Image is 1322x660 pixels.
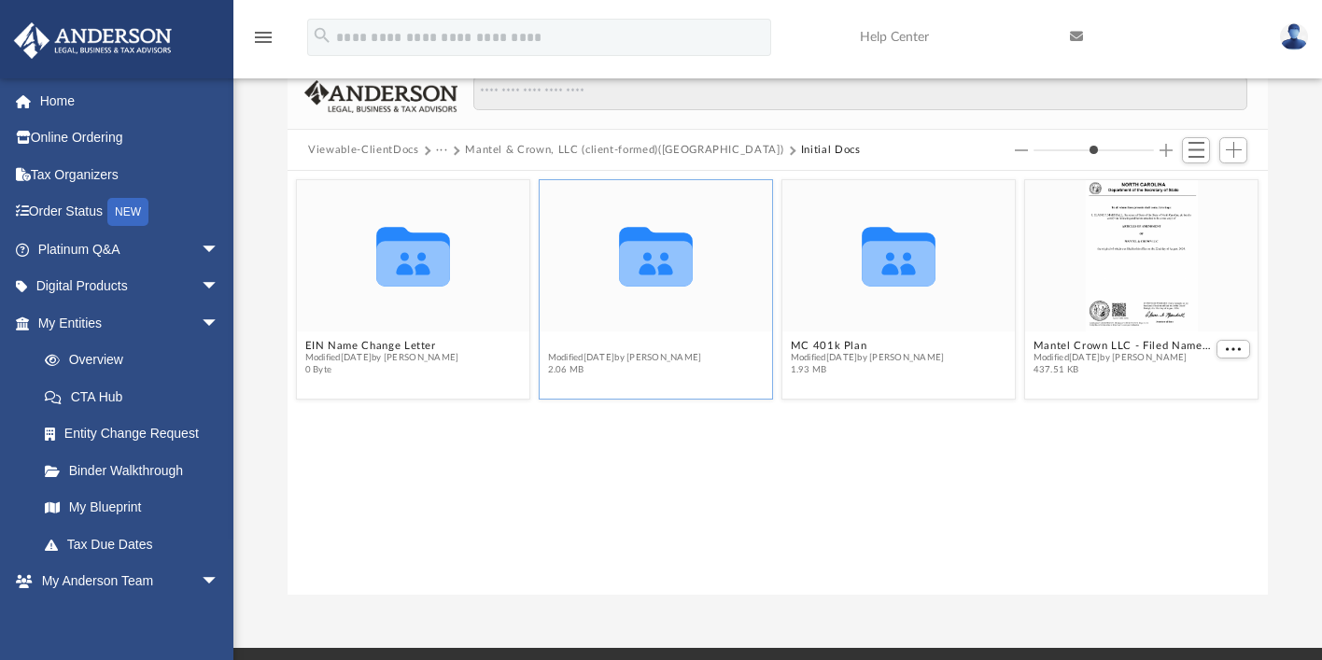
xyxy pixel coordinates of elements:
button: Viewable-ClientDocs [308,142,418,159]
span: arrow_drop_down [201,304,238,343]
button: MC 401k Plan [791,340,945,352]
span: arrow_drop_down [201,563,238,601]
span: 1.93 MB [791,364,945,376]
button: Mantle & Crown (previous name) [548,340,720,352]
img: User Pic [1280,23,1308,50]
div: NEW [107,198,148,226]
a: Tax Organizers [13,156,247,193]
input: Column size [1034,144,1154,157]
a: Home [13,82,247,119]
a: Order StatusNEW [13,193,247,232]
a: Online Ordering [13,119,247,157]
button: Mantel Crown LLC - Filed Name Change.pdf [1034,340,1213,352]
div: grid [288,171,1267,596]
a: My Entitiesarrow_drop_down [13,304,247,342]
span: 437.51 KB [1034,364,1213,376]
button: EIN Name Change Letter [305,340,459,352]
button: More options [1217,340,1250,359]
span: arrow_drop_down [201,231,238,269]
a: Binder Walkthrough [26,452,247,489]
button: Increase column size [1160,144,1173,157]
i: menu [252,26,274,49]
span: 2.06 MB [548,364,720,376]
span: 0 Byte [305,364,459,376]
a: Tax Due Dates [26,526,247,563]
button: Decrease column size [1015,144,1028,157]
a: Platinum Q&Aarrow_drop_down [13,231,247,268]
span: Modified [DATE] by [PERSON_NAME] [305,352,459,364]
a: Entity Change Request [26,415,247,453]
button: Initial Docs [801,142,861,159]
input: Search files and folders [473,76,1247,111]
a: My Anderson Teamarrow_drop_down [13,563,238,600]
span: Modified [DATE] by [PERSON_NAME] [791,352,945,364]
a: Overview [26,342,247,379]
span: Modified [DATE] by [PERSON_NAME] [1034,352,1213,364]
button: Switch to List View [1182,137,1210,163]
a: My Blueprint [26,489,238,527]
i: search [312,25,332,46]
a: menu [252,35,274,49]
span: arrow_drop_down [201,268,238,306]
button: Mantel & Crown, LLC (client-formed)([GEOGRAPHIC_DATA]) [465,142,783,159]
img: Anderson Advisors Platinum Portal [8,22,177,59]
a: Digital Productsarrow_drop_down [13,268,247,305]
span: Modified [DATE] by [PERSON_NAME] [548,352,720,364]
button: ··· [436,142,448,159]
a: CTA Hub [26,378,247,415]
button: Add [1219,137,1247,163]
